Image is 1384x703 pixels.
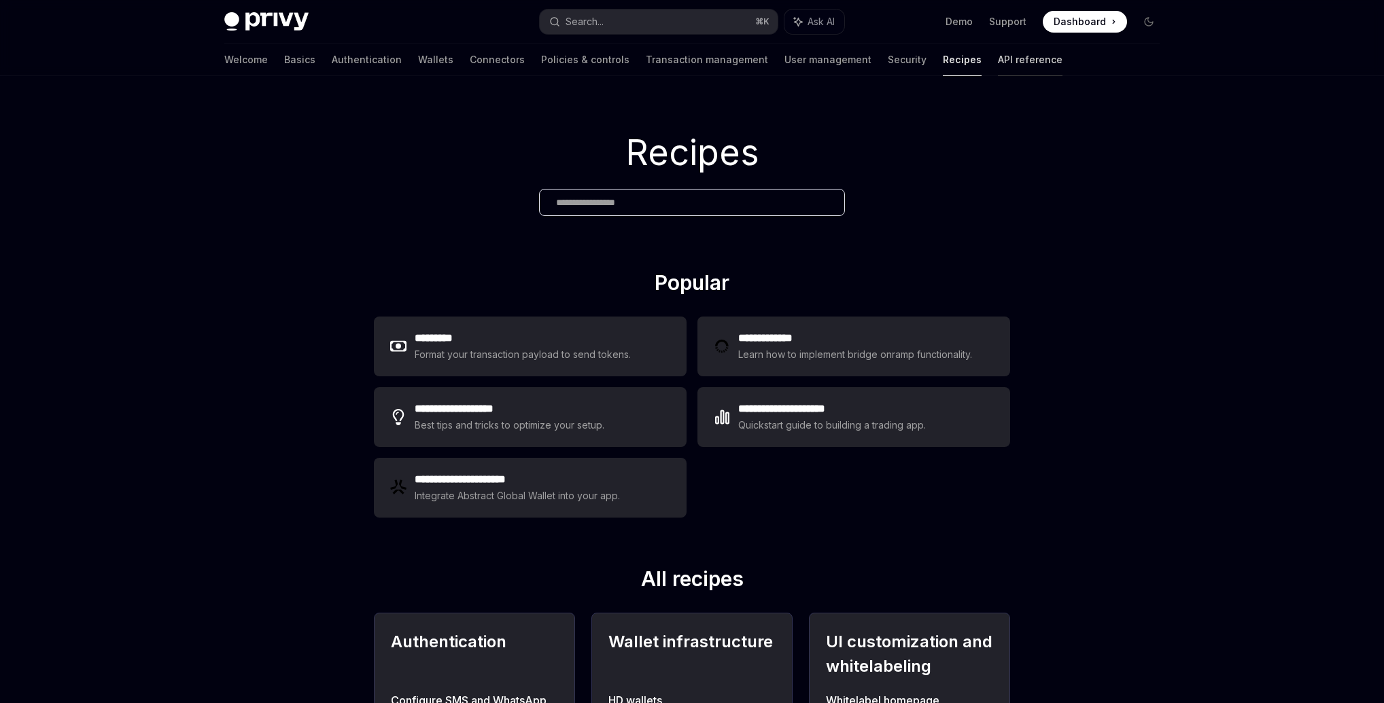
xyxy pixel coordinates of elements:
[415,488,621,504] div: Integrate Abstract Global Wallet into your app.
[332,43,402,76] a: Authentication
[415,417,606,433] div: Best tips and tricks to optimize your setup.
[391,630,558,679] h2: Authentication
[998,43,1062,76] a: API reference
[784,43,871,76] a: User management
[608,630,776,679] h2: Wallet infrastructure
[946,15,973,29] a: Demo
[374,566,1010,596] h2: All recipes
[224,12,309,31] img: dark logo
[646,43,768,76] a: Transaction management
[415,346,632,363] div: Format your transaction payload to send tokens.
[808,15,835,29] span: Ask AI
[224,43,268,76] a: Welcome
[566,14,604,30] div: Search...
[541,43,629,76] a: Policies & controls
[784,10,844,34] button: Ask AI
[888,43,927,76] a: Security
[989,15,1026,29] a: Support
[697,317,1010,376] a: **** **** ***Learn how to implement bridge onramp functionality.
[826,630,993,679] h2: UI customization and whitelabeling
[1054,15,1106,29] span: Dashboard
[738,346,976,363] div: Learn how to implement bridge onramp functionality.
[284,43,315,76] a: Basics
[943,43,982,76] a: Recipes
[1043,11,1127,33] a: Dashboard
[1138,11,1160,33] button: Toggle dark mode
[374,270,1010,300] h2: Popular
[470,43,525,76] a: Connectors
[374,317,687,376] a: **** ****Format your transaction payload to send tokens.
[418,43,453,76] a: Wallets
[540,10,778,34] button: Search...⌘K
[738,417,927,433] div: Quickstart guide to building a trading app.
[755,16,769,27] span: ⌘ K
